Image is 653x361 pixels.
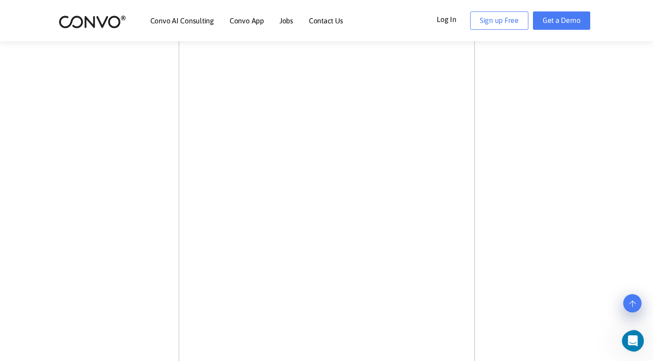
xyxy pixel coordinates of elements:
[437,11,470,26] a: Log In
[622,330,650,352] iframe: Intercom live chat
[309,17,343,24] a: Contact Us
[230,17,264,24] a: Convo App
[150,17,214,24] a: Convo AI Consulting
[470,11,528,30] a: Sign up Free
[59,15,126,29] img: logo_2.png
[280,17,293,24] a: Jobs
[533,11,590,30] a: Get a Demo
